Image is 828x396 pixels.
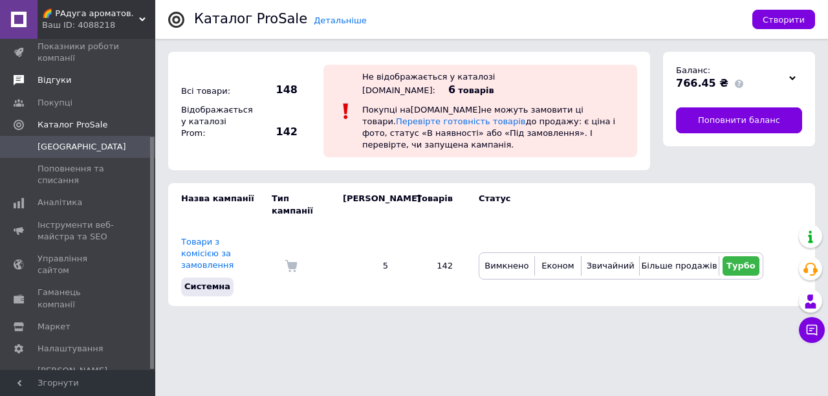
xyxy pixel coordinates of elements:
span: Аналітика [38,197,82,208]
button: Економ [538,256,578,276]
button: Турбо [723,256,759,276]
span: Маркет [38,321,71,333]
button: Звичайний [585,256,636,276]
td: [PERSON_NAME] [330,183,401,226]
td: 142 [401,226,466,306]
a: Товари з комісією за замовлення [181,237,234,270]
span: Управління сайтом [38,253,120,276]
img: :exclamation: [336,102,356,121]
span: 🌈 РАдуга ароматов. [42,8,139,19]
div: Всі товари: [178,82,249,100]
img: Комісія за замовлення [285,259,298,272]
span: Більше продажів [641,261,717,270]
span: Покупці [38,97,72,109]
span: 148 [252,83,298,97]
span: Економ [541,261,574,270]
div: Відображається у каталозі Prom: [178,101,249,143]
div: Каталог ProSale [194,12,307,26]
span: 142 [252,125,298,139]
span: Поповнити баланс [698,115,780,126]
span: 6 [448,83,455,96]
div: Ваш ID: 4088218 [42,19,155,31]
td: Статус [466,183,763,226]
span: Поповнення та списання [38,163,120,186]
span: Показники роботи компанії [38,41,120,64]
span: Системна [184,281,230,291]
span: Звичайний [587,261,635,270]
span: Баланс: [676,65,710,75]
button: Вимкнено [483,256,531,276]
button: Створити [752,10,815,29]
div: Не відображається у каталозі [DOMAIN_NAME]: [362,72,495,95]
a: Детальніше [314,16,367,25]
td: Назва кампанії [168,183,272,226]
span: Відгуки [38,74,71,86]
span: 766.45 ₴ [676,77,728,89]
span: Налаштування [38,343,103,355]
span: Турбо [726,261,756,270]
span: Інструменти веб-майстра та SEO [38,219,120,243]
span: Гаманець компанії [38,287,120,310]
td: Тип кампанії [272,183,330,226]
td: Товарів [401,183,466,226]
button: Чат з покупцем [799,317,825,343]
span: Покупці на [DOMAIN_NAME] не можуть замовити ці товари. до продажу: є ціна і фото, статус «В наявн... [362,105,615,150]
span: товарів [458,85,494,95]
td: 5 [330,226,401,306]
a: Поповнити баланс [676,107,802,133]
a: Перевірте готовність товарів [396,116,526,126]
span: [GEOGRAPHIC_DATA] [38,141,126,153]
button: Більше продажів [643,256,715,276]
span: Створити [763,15,805,25]
span: Вимкнено [485,261,528,270]
span: Каталог ProSale [38,119,107,131]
